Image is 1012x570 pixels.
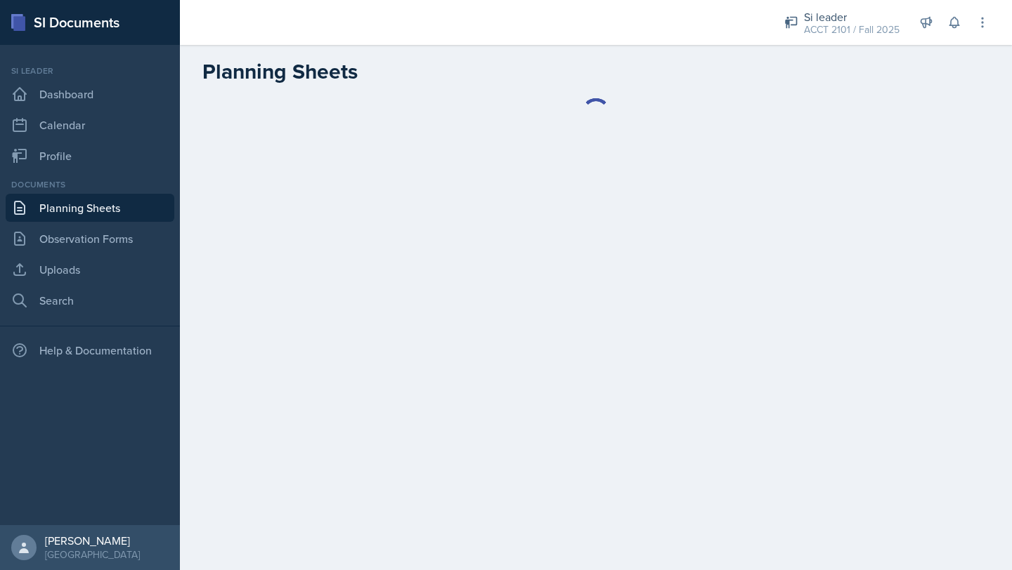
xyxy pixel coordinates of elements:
a: Uploads [6,256,174,284]
div: Si leader [804,8,900,25]
a: Dashboard [6,80,174,108]
a: Search [6,286,174,314]
a: Observation Forms [6,225,174,253]
div: Help & Documentation [6,336,174,364]
div: [PERSON_NAME] [45,533,140,548]
div: [GEOGRAPHIC_DATA] [45,548,140,562]
h2: Planning Sheets [202,59,358,84]
a: Planning Sheets [6,194,174,222]
div: Documents [6,178,174,191]
a: Calendar [6,111,174,139]
a: Profile [6,142,174,170]
div: ACCT 2101 / Fall 2025 [804,22,900,37]
div: Si leader [6,65,174,77]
